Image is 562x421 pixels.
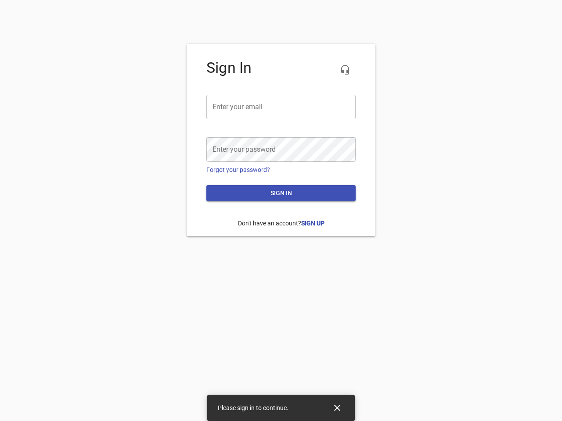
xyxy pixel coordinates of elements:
button: Live Chat [335,59,356,80]
button: Close [327,397,348,418]
span: Please sign in to continue. [218,404,288,411]
p: Don't have an account? [206,212,356,235]
span: Sign in [213,188,349,199]
a: Sign Up [301,220,324,227]
h4: Sign In [206,59,356,77]
a: Forgot your password? [206,166,270,173]
button: Sign in [206,185,356,201]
